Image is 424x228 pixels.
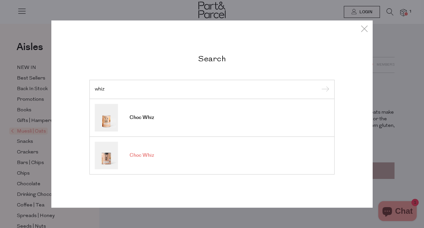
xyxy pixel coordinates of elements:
img: Choc Whiz [95,142,118,169]
h2: Search [89,54,335,63]
span: Choc Whiz [130,152,154,159]
a: Choc Whiz [95,142,329,169]
a: Choc Whiz [95,104,329,131]
span: Choc Whiz [130,114,154,121]
input: Search [95,87,329,92]
img: Choc Whiz [95,104,118,131]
